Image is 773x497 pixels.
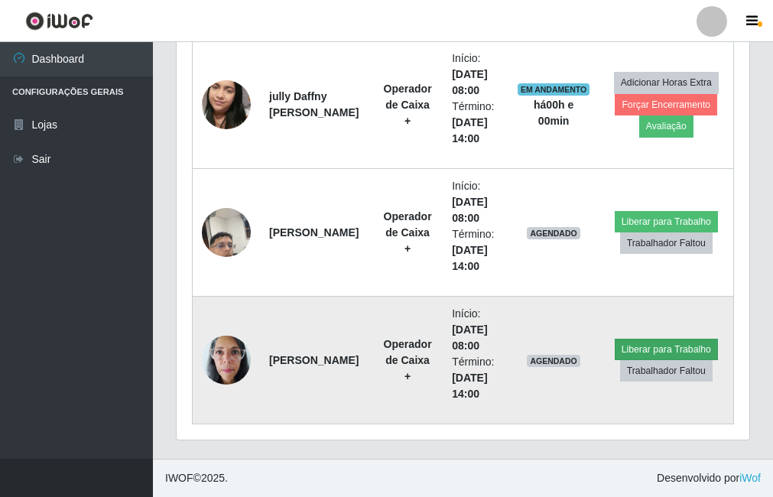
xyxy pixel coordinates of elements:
img: 1740495747223.jpeg [202,327,251,392]
a: iWof [739,472,761,484]
img: CoreUI Logo [25,11,93,31]
strong: há 00 h e 00 min [534,99,573,127]
time: [DATE] 08:00 [452,68,487,96]
li: Início: [452,50,499,99]
time: [DATE] 08:00 [452,196,487,224]
li: Término: [452,99,499,147]
img: 1697942189325.jpeg [202,189,251,276]
time: [DATE] 08:00 [452,323,487,352]
li: Início: [452,306,499,354]
img: 1696275529779.jpeg [202,61,251,148]
span: AGENDADO [527,227,580,239]
strong: [PERSON_NAME] [269,354,359,366]
button: Forçar Encerramento [615,94,717,115]
time: [DATE] 14:00 [452,372,487,400]
li: Início: [452,178,499,226]
button: Trabalhador Faltou [620,360,713,382]
span: EM ANDAMENTO [518,83,590,96]
time: [DATE] 14:00 [452,244,487,272]
button: Liberar para Trabalho [615,339,718,360]
strong: [PERSON_NAME] [269,226,359,239]
strong: jully Daffny [PERSON_NAME] [269,90,359,119]
strong: Operador de Caixa + [384,210,432,255]
span: IWOF [165,472,193,484]
li: Término: [452,226,499,274]
button: Adicionar Horas Extra [614,72,719,93]
time: [DATE] 14:00 [452,116,487,145]
button: Liberar para Trabalho [615,211,718,232]
span: AGENDADO [527,355,580,367]
strong: Operador de Caixa + [384,83,432,127]
strong: Operador de Caixa + [384,338,432,382]
li: Término: [452,354,499,402]
span: © 2025 . [165,470,228,486]
button: Trabalhador Faltou [620,232,713,254]
span: Desenvolvido por [657,470,761,486]
button: Avaliação [639,115,693,137]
